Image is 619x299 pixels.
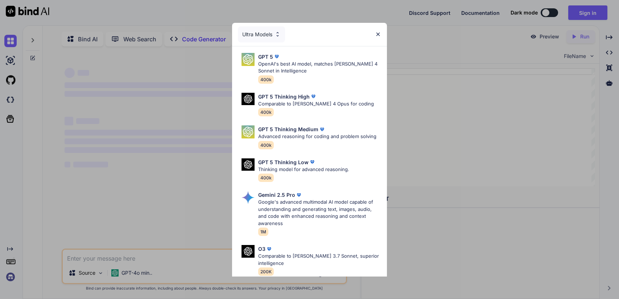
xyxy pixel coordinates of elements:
[258,125,318,133] p: GPT 5 Thinking Medium
[238,26,285,42] div: Ultra Models
[258,158,309,166] p: GPT 5 Thinking Low
[258,199,381,227] p: Google's advanced multimodal AI model capable of understanding and generating text, images, audio...
[318,126,326,133] img: premium
[258,245,265,253] p: O3
[258,61,381,75] p: OpenAI's best AI model, matches [PERSON_NAME] 4 Sonnet in Intelligence
[258,133,376,140] p: Advanced reasoning for coding and problem solving
[242,125,255,138] img: Pick Models
[242,158,255,171] img: Pick Models
[258,191,295,199] p: Gemini 2.5 Pro
[258,267,274,276] span: 200K
[258,228,268,236] span: 1M
[310,93,317,100] img: premium
[258,174,274,182] span: 400k
[242,245,255,258] img: Pick Models
[242,93,255,105] img: Pick Models
[258,93,310,100] p: GPT 5 Thinking High
[295,191,302,199] img: premium
[242,53,255,66] img: Pick Models
[265,245,273,253] img: premium
[242,191,255,204] img: Pick Models
[258,108,274,116] span: 400k
[275,31,281,37] img: Pick Models
[258,253,381,267] p: Comparable to [PERSON_NAME] 3.7 Sonnet, superior intelligence
[375,31,381,37] img: close
[309,158,316,166] img: premium
[258,141,274,149] span: 400k
[258,166,349,173] p: Thinking model for advanced reasoning.
[258,75,274,84] span: 400k
[258,100,374,108] p: Comparable to [PERSON_NAME] 4 Opus for coding
[273,53,280,60] img: premium
[258,53,273,61] p: GPT 5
